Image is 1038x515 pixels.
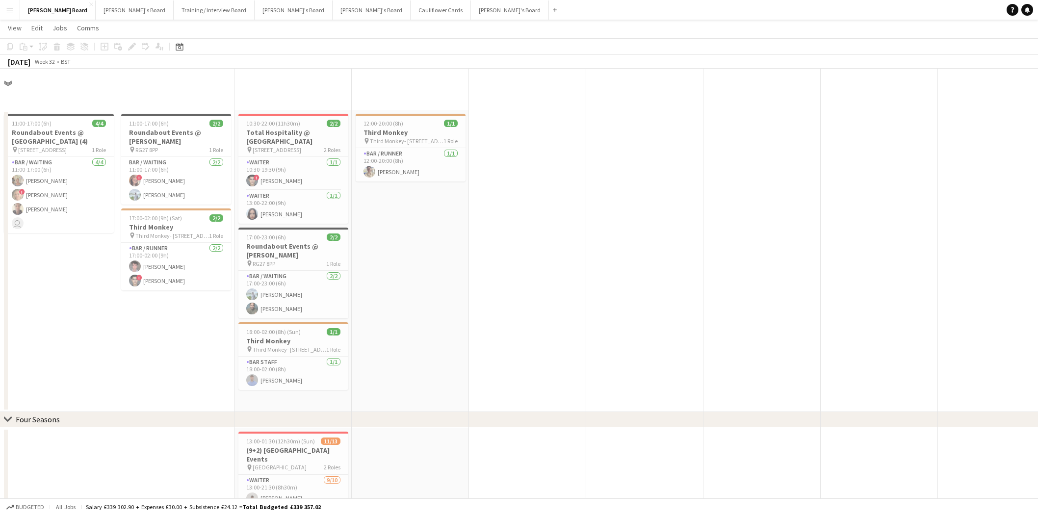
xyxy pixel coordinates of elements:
button: Cauliflower Cards [411,0,471,20]
a: Comms [73,22,103,34]
span: Edit [31,24,43,32]
span: 2 Roles [324,146,340,154]
span: 2/2 [327,233,340,241]
app-job-card: 17:00-02:00 (9h) (Sat)2/2Third Monkey Third Monkey- [STREET_ADDRESS]1 RoleBar / Runner2/217:00-02... [121,208,231,290]
span: 17:00-23:00 (6h) [246,233,286,241]
span: 2/2 [327,120,340,127]
button: Budgeted [5,502,46,513]
span: Third Monkey- [STREET_ADDRESS] [253,346,326,353]
app-card-role: Bar / Waiting4/411:00-17:00 (6h)[PERSON_NAME]![PERSON_NAME][PERSON_NAME] [4,157,114,233]
app-job-card: 17:00-23:00 (6h)2/2Roundabout Events @ [PERSON_NAME] RG27 8PP1 RoleBar / Waiting2/217:00-23:00 (6... [238,228,348,318]
h3: Roundabout Events @ [PERSON_NAME] [238,242,348,259]
span: 13:00-01:30 (12h30m) (Sun) [246,438,315,445]
span: 1 Role [326,260,340,267]
h3: Roundabout Events @ [PERSON_NAME] [121,128,231,146]
app-card-role: Waiter1/113:00-22:00 (9h)[PERSON_NAME] [238,190,348,224]
span: 2 Roles [324,463,340,471]
app-card-role: Bar / Waiting2/217:00-23:00 (6h)[PERSON_NAME][PERSON_NAME] [238,271,348,318]
span: 1 Role [209,146,223,154]
app-card-role: Waiter1/110:30-19:30 (9h)![PERSON_NAME] [238,157,348,190]
span: ! [136,275,142,281]
app-job-card: 10:30-22:00 (11h30m)2/2Total Hospitality @ [GEOGRAPHIC_DATA] [STREET_ADDRESS]2 RolesWaiter1/110:3... [238,114,348,224]
div: Four Seasons [16,414,60,424]
span: [GEOGRAPHIC_DATA] [253,463,307,471]
button: [PERSON_NAME]'s Board [333,0,411,20]
app-card-role: Bar / Runner1/112:00-20:00 (8h)[PERSON_NAME] [356,148,466,181]
span: ! [19,189,25,195]
button: [PERSON_NAME] Board [20,0,96,20]
span: 11:00-17:00 (6h) [129,120,169,127]
span: 11/13 [321,438,340,445]
a: Jobs [49,22,71,34]
span: RG27 8PP [135,146,158,154]
span: All jobs [54,503,78,511]
span: Third Monkey- [STREET_ADDRESS] [370,137,443,145]
span: Comms [77,24,99,32]
span: Total Budgeted £339 357.02 [242,503,321,511]
app-job-card: 18:00-02:00 (8h) (Sun)1/1Third Monkey Third Monkey- [STREET_ADDRESS]1 RoleBAR STAFF1/118:00-02:00... [238,322,348,390]
h3: (9+2) [GEOGRAPHIC_DATA] Events [238,446,348,463]
span: View [8,24,22,32]
app-job-card: 11:00-17:00 (6h)2/2Roundabout Events @ [PERSON_NAME] RG27 8PP1 RoleBar / Waiting2/211:00-17:00 (6... [121,114,231,205]
span: Week 32 [32,58,57,65]
div: Salary £339 302.90 + Expenses £30.00 + Subsistence £24.12 = [86,503,321,511]
span: [STREET_ADDRESS] [18,146,67,154]
app-card-role: BAR STAFF1/118:00-02:00 (8h)[PERSON_NAME] [238,357,348,390]
h3: Third Monkey [121,223,231,232]
button: [PERSON_NAME]'s Board [96,0,174,20]
button: [PERSON_NAME]'s Board [471,0,549,20]
div: [DATE] [8,57,30,67]
span: Third Monkey- [STREET_ADDRESS] [135,232,209,239]
span: 17:00-02:00 (9h) (Sat) [129,214,182,222]
h3: Third Monkey [238,336,348,345]
app-card-role: Bar / Runner2/217:00-02:00 (9h)[PERSON_NAME]![PERSON_NAME] [121,243,231,290]
span: ! [254,175,259,180]
span: 1/1 [327,328,340,335]
span: 1/1 [444,120,458,127]
span: 1 Role [443,137,458,145]
span: 10:30-22:00 (11h30m) [246,120,300,127]
span: [STREET_ADDRESS] [253,146,301,154]
h3: Total Hospitality @ [GEOGRAPHIC_DATA] [238,128,348,146]
span: Budgeted [16,504,44,511]
span: 11:00-17:00 (6h) [12,120,52,127]
span: 2/2 [209,120,223,127]
app-card-role: Bar / Waiting2/211:00-17:00 (6h)![PERSON_NAME][PERSON_NAME] [121,157,231,205]
h3: Roundabout Events @ [GEOGRAPHIC_DATA] (4) [4,128,114,146]
button: Training / Interview Board [174,0,255,20]
span: 1 Role [209,232,223,239]
div: BST [61,58,71,65]
span: 2/2 [209,214,223,222]
app-job-card: 11:00-17:00 (6h)4/4Roundabout Events @ [GEOGRAPHIC_DATA] (4) [STREET_ADDRESS]1 RoleBar / Waiting4... [4,114,114,233]
app-job-card: 12:00-20:00 (8h)1/1Third Monkey Third Monkey- [STREET_ADDRESS]1 RoleBar / Runner1/112:00-20:00 (8... [356,114,466,181]
span: 12:00-20:00 (8h) [363,120,403,127]
span: 18:00-02:00 (8h) (Sun) [246,328,301,335]
span: Jobs [52,24,67,32]
span: 1 Role [92,146,106,154]
span: RG27 8PP [253,260,275,267]
span: ! [136,175,142,180]
button: [PERSON_NAME]'s Board [255,0,333,20]
span: 4/4 [92,120,106,127]
a: Edit [27,22,47,34]
a: View [4,22,26,34]
span: 1 Role [326,346,340,353]
h3: Third Monkey [356,128,466,137]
